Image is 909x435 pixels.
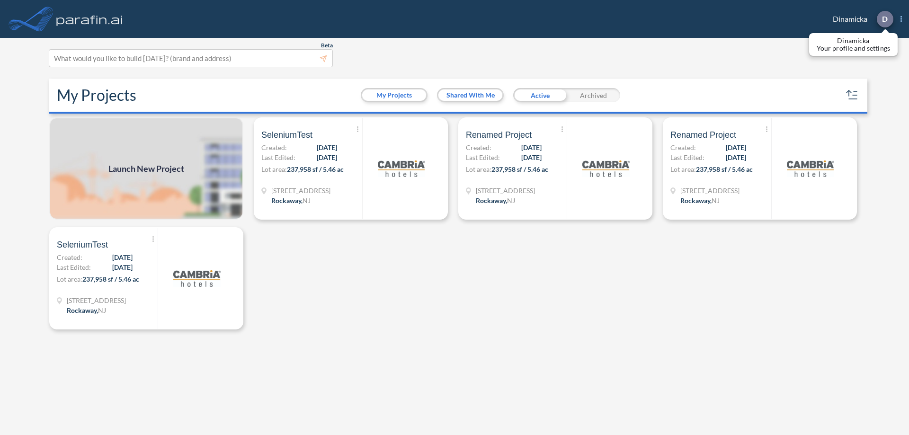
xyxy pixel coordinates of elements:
[521,142,542,152] span: [DATE]
[726,152,746,162] span: [DATE]
[112,262,133,272] span: [DATE]
[513,88,567,102] div: Active
[817,37,890,44] p: Dinamicka
[261,129,312,141] span: SeleniumTest
[670,142,696,152] span: Created:
[476,186,535,195] span: 321 Mt Hope Ave
[787,145,834,192] img: logo
[57,275,82,283] span: Lot area:
[670,152,704,162] span: Last Edited:
[466,129,532,141] span: Renamed Project
[49,117,243,220] img: add
[271,196,303,204] span: Rockaway ,
[817,44,890,52] p: Your profile and settings
[67,295,126,305] span: 321 Mt Hope Ave
[261,152,295,162] span: Last Edited:
[491,165,548,173] span: 237,958 sf / 5.46 ac
[696,165,753,173] span: 237,958 sf / 5.46 ac
[378,145,425,192] img: logo
[321,42,333,49] span: Beta
[98,306,106,314] span: NJ
[882,15,888,23] p: D
[271,186,330,195] span: 321 Mt Hope Ave
[670,165,696,173] span: Lot area:
[712,196,720,204] span: NJ
[54,9,125,28] img: logo
[680,186,740,195] span: 321 Mt Hope Ave
[57,252,82,262] span: Created:
[57,239,108,250] span: SeleniumTest
[819,11,902,27] div: Dinamicka
[317,152,337,162] span: [DATE]
[438,89,502,101] button: Shared With Me
[362,89,426,101] button: My Projects
[466,165,491,173] span: Lot area:
[567,88,620,102] div: Archived
[670,129,736,141] span: Renamed Project
[271,195,311,205] div: Rockaway, NJ
[57,86,136,104] h2: My Projects
[303,196,311,204] span: NJ
[317,142,337,152] span: [DATE]
[67,305,106,315] div: Rockaway, NJ
[521,152,542,162] span: [DATE]
[112,252,133,262] span: [DATE]
[466,152,500,162] span: Last Edited:
[57,262,91,272] span: Last Edited:
[845,88,860,103] button: sort
[82,275,139,283] span: 237,958 sf / 5.46 ac
[67,306,98,314] span: Rockaway ,
[507,196,515,204] span: NJ
[173,255,221,302] img: logo
[582,145,630,192] img: logo
[476,196,507,204] span: Rockaway ,
[261,142,287,152] span: Created:
[680,196,712,204] span: Rockaway ,
[49,117,243,220] a: Launch New Project
[680,195,720,205] div: Rockaway, NJ
[108,162,184,175] span: Launch New Project
[466,142,491,152] span: Created:
[726,142,746,152] span: [DATE]
[476,195,515,205] div: Rockaway, NJ
[261,165,287,173] span: Lot area:
[287,165,344,173] span: 237,958 sf / 5.46 ac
